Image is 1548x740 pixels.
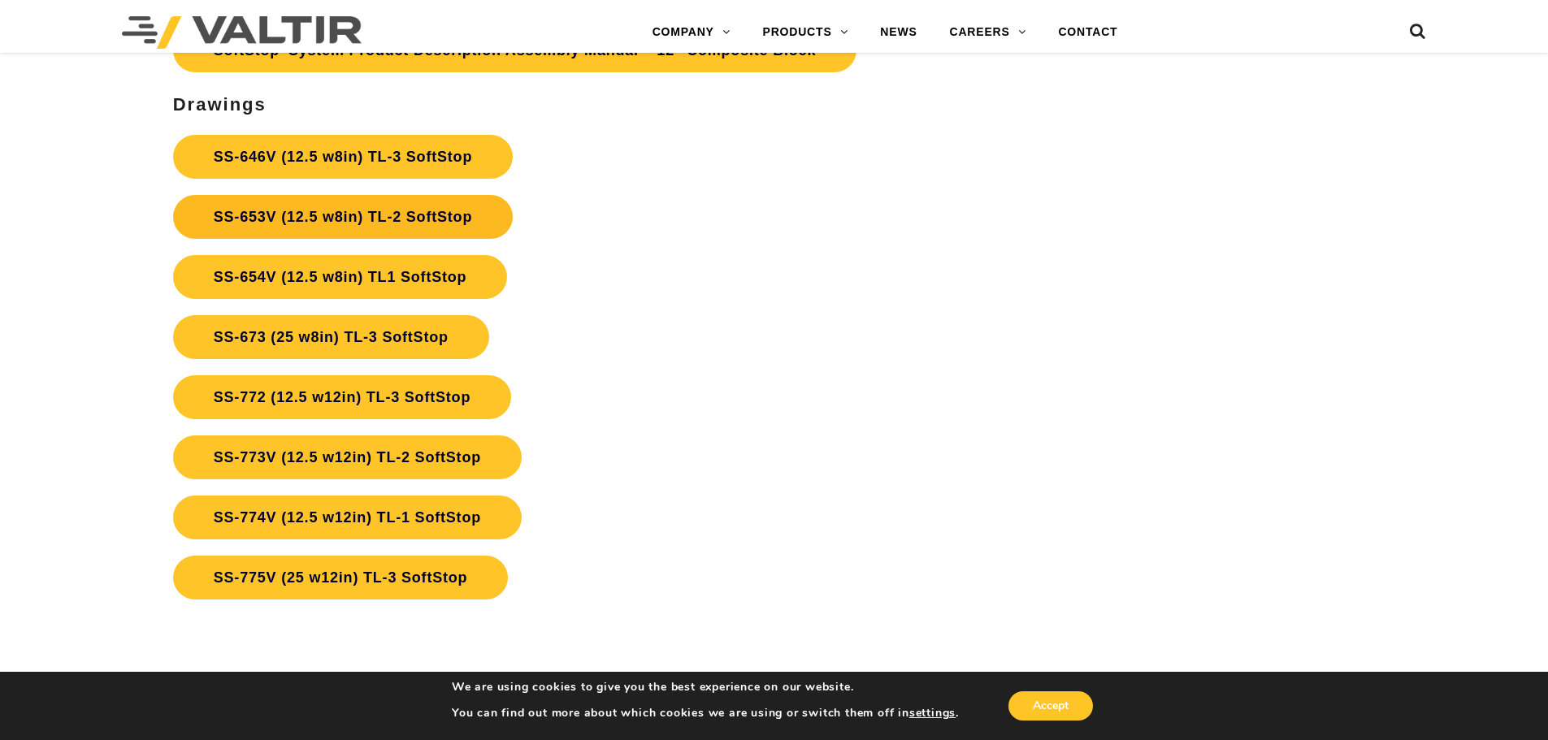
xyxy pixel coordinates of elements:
[1042,16,1134,49] a: CONTACT
[909,706,956,721] button: settings
[1008,691,1093,721] button: Accept
[173,195,513,239] a: SS-653V (12.5 w8in) TL-2 SoftStop
[864,16,933,49] a: NEWS
[452,706,959,721] p: You can find out more about which cookies we are using or switch them off in .
[173,435,522,479] a: SS-773V (12.5 w12in) TL-2 SoftStop
[173,556,509,599] a: SS-775V (25 w12in) TL-3 SoftStop
[636,16,747,49] a: COMPANY
[452,680,959,695] p: We are using cookies to give you the best experience on our website.
[122,16,362,49] img: Valtir
[173,375,511,419] a: SS-772 (12.5 w12in) TL-3 SoftStop
[934,16,1043,49] a: CAREERS
[747,16,865,49] a: PRODUCTS
[173,94,267,115] strong: Drawings
[173,135,513,179] a: SS-646V (12.5 w8in) TL-3 SoftStop
[173,255,508,299] a: SS-654V (12.5 w8in) TL1 SoftStop
[173,315,489,359] a: SS-673 (25 w8in) TL-3 SoftStop
[173,495,522,539] a: SS-774V (12.5 w12in) TL-1 SoftStop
